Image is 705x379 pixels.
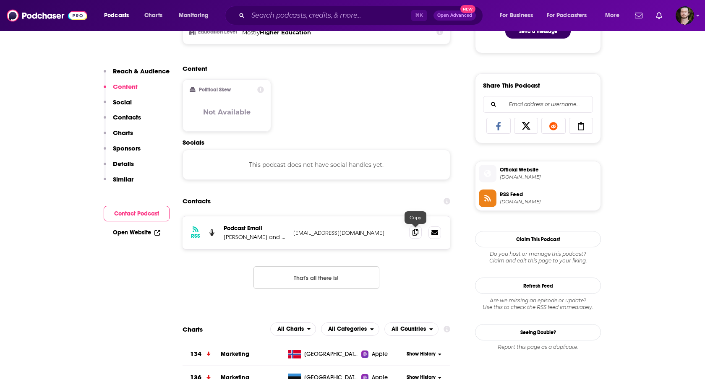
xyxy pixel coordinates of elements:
[475,278,601,294] button: Refresh Feed
[475,251,601,257] span: Do you host or manage this podcast?
[372,350,388,358] span: Apple
[104,98,132,114] button: Social
[183,343,221,366] a: 134
[179,10,209,21] span: Monitoring
[183,325,203,333] h2: Charts
[224,225,287,232] p: Podcast Email
[270,322,316,336] h2: Platforms
[605,10,619,21] span: More
[384,322,439,336] h2: Countries
[479,165,597,182] a: Official Website[DOMAIN_NAME]
[483,96,593,113] div: Search followers
[104,67,170,83] button: Reach & Audience
[405,211,426,224] div: Copy
[505,24,571,39] button: Send a message
[500,191,597,198] span: RSS Feed
[547,10,587,21] span: For Podcasters
[139,9,167,22] a: Charts
[113,83,138,91] p: Content
[293,229,402,236] p: [EMAIL_ADDRESS][DOMAIN_NAME]
[653,8,666,23] a: Show notifications dropdown
[104,113,141,129] button: Contacts
[104,175,133,191] button: Similar
[361,350,404,358] a: Apple
[113,98,132,106] p: Social
[224,234,287,241] p: [PERSON_NAME] and [PERSON_NAME]
[183,65,444,73] h2: Content
[404,350,444,358] button: Show History
[541,118,566,134] a: Share on Reddit
[98,9,140,22] button: open menu
[285,350,362,358] a: [GEOGRAPHIC_DATA]
[270,322,316,336] button: open menu
[514,118,538,134] a: Share on X/Twitter
[277,326,304,332] span: All Charts
[500,174,597,180] span: memeteampodcast.com
[541,9,599,22] button: open menu
[479,189,597,207] a: RSS Feed[DOMAIN_NAME]
[490,96,586,112] input: Email address or username...
[384,322,439,336] button: open menu
[569,118,593,134] a: Copy Link
[500,166,597,174] span: Official Website
[183,193,211,209] h2: Contacts
[599,9,630,22] button: open menu
[199,87,231,93] h2: Political Skew
[407,350,436,358] span: Show History
[321,322,379,336] button: open menu
[676,6,694,25] button: Show profile menu
[460,5,475,13] span: New
[676,6,694,25] span: Logged in as OutlierAudio
[248,9,411,22] input: Search podcasts, credits, & more...
[113,229,160,236] a: Open Website
[113,144,141,152] p: Sponsors
[494,9,543,22] button: open menu
[328,326,367,332] span: All Categories
[475,231,601,247] button: Claim This Podcast
[475,251,601,264] div: Claim and edit this page to your liking.
[475,324,601,340] a: Seeing Double?
[104,160,134,175] button: Details
[191,233,200,239] h3: RSS
[173,9,219,22] button: open menu
[500,199,597,205] span: anchor.fm
[483,81,540,89] h3: Share This Podcast
[113,160,134,168] p: Details
[437,13,472,18] span: Open Advanced
[190,349,201,359] h3: 134
[260,29,311,36] span: Higher Education
[203,108,251,116] h3: Not Available
[475,297,601,311] div: Are we missing an episode or update? Use this to check the RSS feed immediately.
[104,206,170,221] button: Contact Podcast
[190,29,239,35] h3: Education Level
[500,10,533,21] span: For Business
[113,67,170,75] p: Reach & Audience
[183,138,450,146] h2: Socials
[113,113,141,121] p: Contacts
[144,10,162,21] span: Charts
[7,8,87,23] img: Podchaser - Follow, Share and Rate Podcasts
[113,129,133,137] p: Charts
[253,266,379,289] button: Nothing here.
[304,350,359,358] span: Norway
[676,6,694,25] img: User Profile
[104,129,133,144] button: Charts
[242,29,260,36] span: Mostly
[475,344,601,350] div: Report this page as a duplicate.
[233,6,491,25] div: Search podcasts, credits, & more...
[104,144,141,160] button: Sponsors
[221,350,249,358] a: Marketing
[104,10,129,21] span: Podcasts
[183,150,450,180] div: This podcast does not have social handles yet.
[113,175,133,183] p: Similar
[433,10,476,21] button: Open AdvancedNew
[411,10,427,21] span: ⌘ K
[392,326,426,332] span: All Countries
[104,83,138,98] button: Content
[321,322,379,336] h2: Categories
[486,118,511,134] a: Share on Facebook
[632,8,646,23] a: Show notifications dropdown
